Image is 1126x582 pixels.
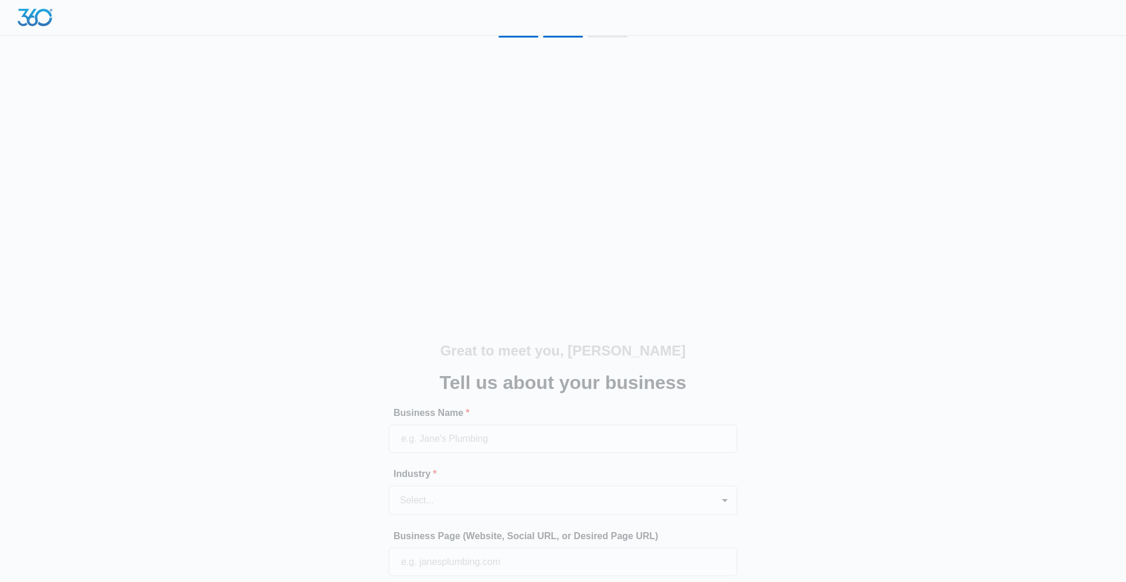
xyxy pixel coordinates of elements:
[440,340,686,361] h2: Great to meet you, [PERSON_NAME]
[440,368,687,397] h3: Tell us about your business
[394,467,742,481] label: Industry
[394,529,742,543] label: Business Page (Website, Social URL, or Desired Page URL)
[389,548,737,576] input: e.g. janesplumbing.com
[394,406,742,420] label: Business Name
[389,425,737,453] input: e.g. Jane's Plumbing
